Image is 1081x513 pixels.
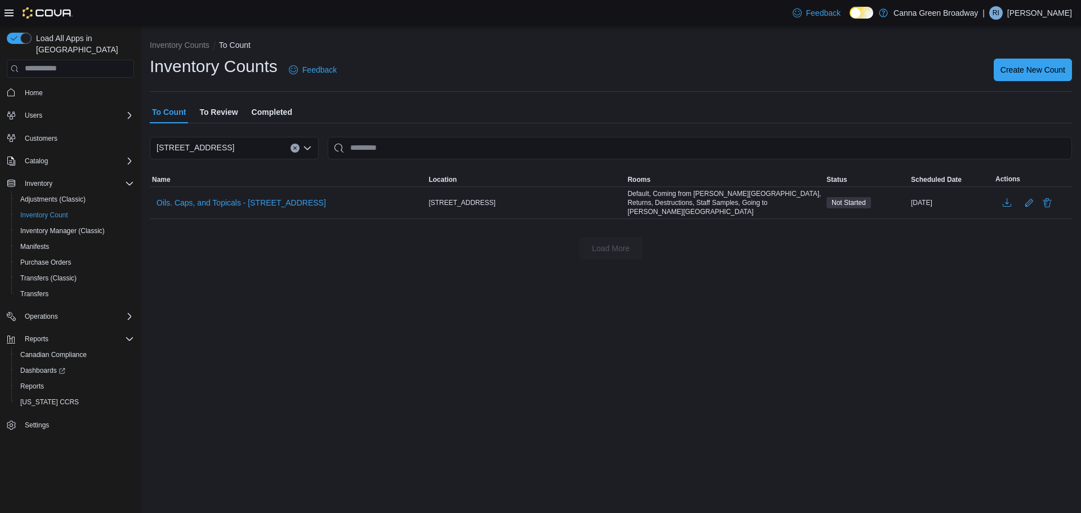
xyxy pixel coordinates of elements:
a: Dashboards [11,363,139,378]
span: Transfers (Classic) [20,274,77,283]
span: [STREET_ADDRESS] [428,198,495,207]
button: Scheduled Date [909,173,993,186]
span: Manifests [20,242,49,251]
button: Users [2,108,139,123]
a: Adjustments (Classic) [16,193,90,206]
button: Manifests [11,239,139,255]
button: Inventory Manager (Classic) [11,223,139,239]
button: Status [824,173,909,186]
p: Canna Green Broadway [894,6,978,20]
span: Load More [592,243,630,254]
div: Raven Irwin [989,6,1003,20]
span: Canadian Compliance [16,348,134,362]
button: Adjustments (Classic) [11,191,139,207]
span: Inventory Count [16,208,134,222]
button: Open list of options [303,144,312,153]
button: Reports [11,378,139,394]
span: Location [428,175,457,184]
span: Reports [20,382,44,391]
span: Transfers (Classic) [16,271,134,285]
a: Feedback [284,59,341,81]
button: Operations [2,309,139,324]
span: Adjustments (Classic) [20,195,86,204]
button: Delete [1040,196,1054,209]
button: Oils. Caps, and Topicals - [STREET_ADDRESS] [152,194,330,211]
nav: Complex example [7,80,134,463]
button: Operations [20,310,62,323]
button: Catalog [20,154,52,168]
a: [US_STATE] CCRS [16,395,83,409]
button: Edit count details [1022,194,1036,211]
p: | [982,6,985,20]
span: Operations [20,310,134,323]
button: Inventory [2,176,139,191]
span: [US_STATE] CCRS [20,398,79,407]
span: Users [20,109,134,122]
span: Reports [16,380,134,393]
button: Create New Count [994,59,1072,81]
span: Settings [25,421,49,430]
span: Actions [995,175,1020,184]
div: [DATE] [909,196,993,209]
button: To Count [219,41,251,50]
span: Name [152,175,171,184]
a: Canadian Compliance [16,348,91,362]
span: Inventory Count [20,211,68,220]
span: Transfers [20,289,48,298]
span: Reports [20,332,134,346]
button: Inventory Count [11,207,139,223]
a: Reports [16,380,48,393]
span: Home [25,88,43,97]
span: Transfers [16,287,134,301]
span: Scheduled Date [911,175,962,184]
div: Default, Coming from [PERSON_NAME][GEOGRAPHIC_DATA], Returns, Destructions, Staff Samples, Going ... [626,187,824,218]
span: Status [827,175,847,184]
h1: Inventory Counts [150,55,278,78]
span: Users [25,111,42,120]
button: Load More [579,237,642,260]
a: Inventory Manager (Classic) [16,224,109,238]
span: Operations [25,312,58,321]
span: Purchase Orders [20,258,72,267]
nav: An example of EuiBreadcrumbs [150,39,1072,53]
button: Canadian Compliance [11,347,139,363]
button: Name [150,173,426,186]
span: Settings [20,418,134,432]
a: Dashboards [16,364,70,377]
span: Inventory [20,177,134,190]
span: Home [20,86,134,100]
button: Reports [20,332,53,346]
a: Manifests [16,240,53,253]
span: Customers [20,131,134,145]
button: Transfers [11,286,139,302]
span: Customers [25,134,57,143]
span: Inventory Manager (Classic) [20,226,105,235]
span: Completed [252,101,292,123]
span: To Review [199,101,238,123]
button: Customers [2,130,139,146]
span: RI [993,6,999,20]
button: Purchase Orders [11,255,139,270]
a: Transfers [16,287,53,301]
a: Transfers (Classic) [16,271,81,285]
button: [US_STATE] CCRS [11,394,139,410]
a: Settings [20,418,53,432]
span: Dashboards [20,366,65,375]
span: Purchase Orders [16,256,134,269]
button: Reports [2,331,139,347]
span: Inventory [25,179,52,188]
span: Manifests [16,240,134,253]
span: Canadian Compliance [20,350,87,359]
a: Purchase Orders [16,256,76,269]
span: [STREET_ADDRESS] [157,141,234,154]
span: Catalog [25,157,48,166]
p: [PERSON_NAME] [1007,6,1072,20]
button: Transfers (Classic) [11,270,139,286]
a: Inventory Count [16,208,73,222]
button: Catalog [2,153,139,169]
span: Washington CCRS [16,395,134,409]
span: Oils. Caps, and Topicals - [STREET_ADDRESS] [157,197,326,208]
span: Load All Apps in [GEOGRAPHIC_DATA] [32,33,134,55]
button: Rooms [626,173,824,186]
button: Home [2,84,139,101]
